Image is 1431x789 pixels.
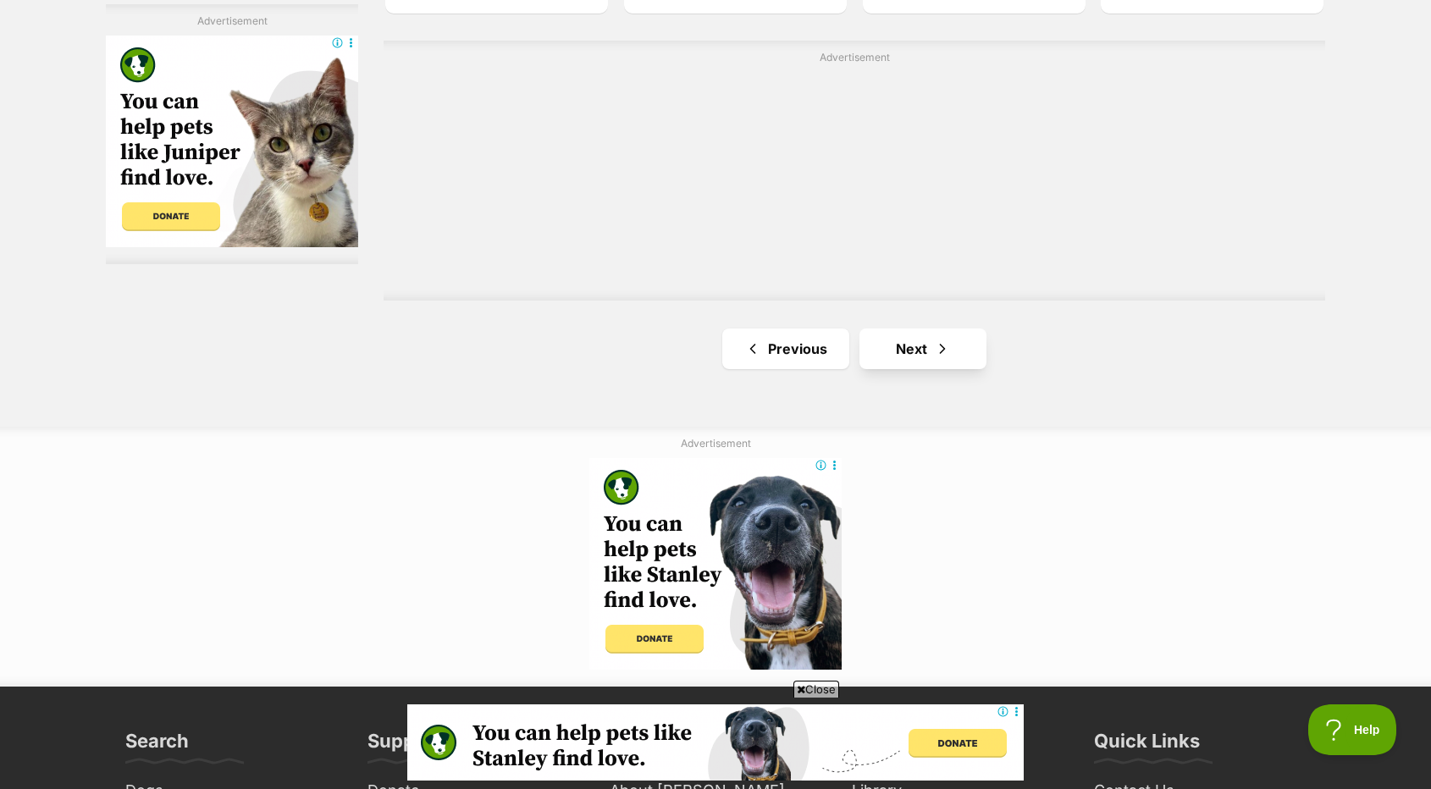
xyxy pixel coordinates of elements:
[1094,729,1200,763] h3: Quick Links
[367,729,441,763] h3: Support
[859,328,986,369] a: Next page
[384,41,1325,301] div: Advertisement
[407,704,1024,781] iframe: Advertisement
[793,681,839,698] span: Close
[384,328,1325,369] nav: Pagination
[106,36,358,247] iframe: Advertisement
[106,4,358,264] div: Advertisement
[444,72,1265,284] iframe: Advertisement
[125,729,189,763] h3: Search
[589,458,842,670] iframe: Advertisement
[1308,704,1397,755] iframe: Help Scout Beacon - Open
[722,328,849,369] a: Previous page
